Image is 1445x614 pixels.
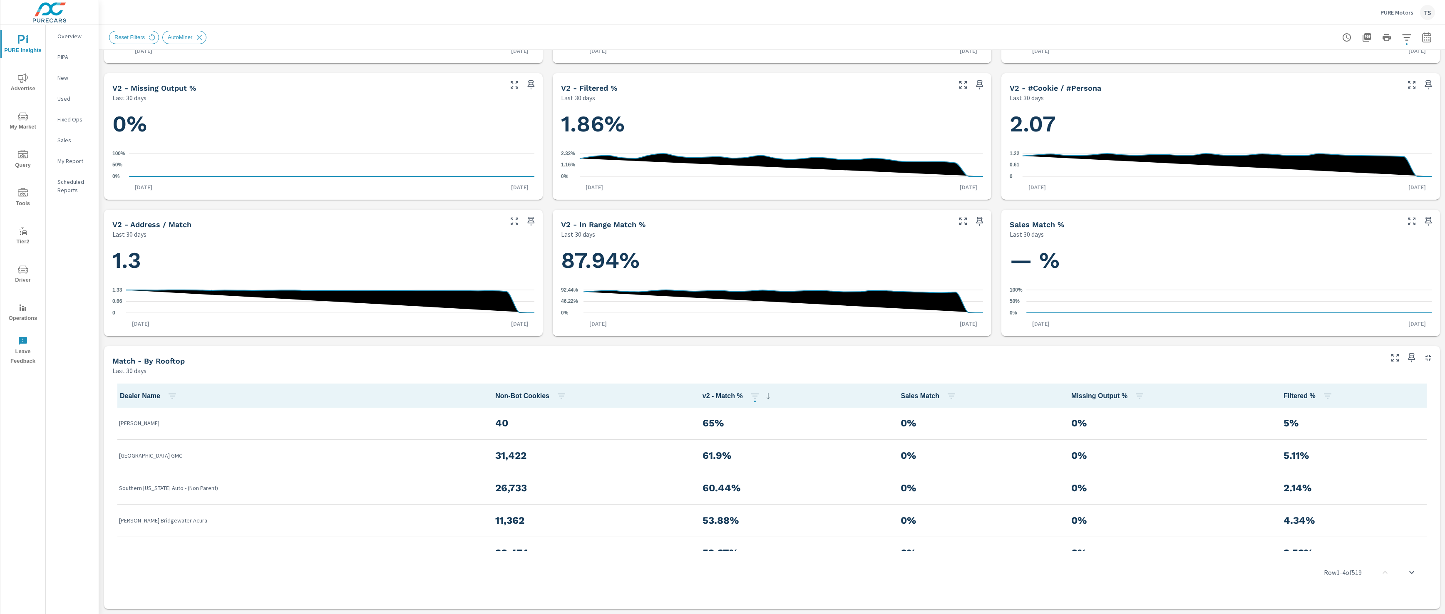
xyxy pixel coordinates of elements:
h5: v2 - In Range Match % [561,220,646,229]
h3: 38,474 [495,546,689,560]
span: PURE Insights [3,35,43,55]
h5: v2 - #Cookie / #Persona [1010,84,1101,92]
text: 0.61 [1010,162,1020,168]
text: 100% [1010,287,1023,293]
span: Reset Filters [109,34,150,40]
p: [DATE] [129,183,158,191]
span: v2 - Match % [703,391,773,401]
span: Save this to your personalized report [1422,215,1435,228]
text: 46.22% [561,299,578,305]
p: [DATE] [1403,47,1432,55]
span: Save this to your personalized report [973,215,986,228]
p: [DATE] [126,319,155,328]
p: Last 30 days [112,366,146,376]
p: New [57,74,92,82]
button: Minimize Widget [1422,351,1435,364]
h3: 61.9% [703,448,888,463]
button: "Export Report to PDF" [1358,29,1375,46]
div: nav menu [0,25,45,369]
h3: 0% [901,416,1058,430]
text: 0% [112,173,120,179]
span: Sales Match [901,391,959,401]
p: Last 30 days [112,93,146,103]
span: Save this to your personalized report [1422,78,1435,92]
p: [PERSON_NAME] Bridgewater Acura [119,516,482,525]
h3: 0% [1071,481,1270,495]
p: Scheduled Reports [57,178,92,194]
p: Overview [57,32,92,40]
button: Make Fullscreen [508,78,521,92]
h5: Match - By Rooftop [112,357,185,365]
p: Last 30 days [112,229,146,239]
p: Last 30 days [1010,229,1044,239]
h1: 0% [112,110,534,138]
p: Row 1 - 4 of 519 [1324,567,1362,577]
p: [DATE] [505,183,534,191]
span: Save this to your personalized report [524,215,538,228]
span: Save this to your personalized report [973,78,986,92]
h3: 0% [1071,513,1270,527]
span: Filtered % [1284,391,1336,401]
text: 100% [112,151,125,156]
h5: v2 - Filtered % [561,84,617,92]
h3: 0% [1071,448,1270,463]
div: My Report [46,155,99,167]
span: Dealer Name [120,391,181,401]
div: TS [1420,5,1435,20]
span: AutoMiner [163,34,197,40]
span: Advertise [3,73,43,94]
button: Apply Filters [1398,29,1415,46]
p: [DATE] [505,47,534,55]
button: Make Fullscreen [956,215,970,228]
span: Driver [3,265,43,285]
h5: v2 - Missing Output % [112,84,196,92]
span: My Market [3,111,43,132]
p: Sales [57,136,92,144]
h3: 26,733 [495,481,689,495]
span: Missing Output % [1071,391,1148,401]
text: 1.16% [561,162,575,168]
p: [DATE] [583,319,613,328]
span: Tools [3,188,43,208]
div: PIPA [46,51,99,63]
span: Operations [3,303,43,323]
div: Scheduled Reports [46,176,99,196]
text: 0% [561,310,569,316]
p: Used [57,94,92,103]
button: Make Fullscreen [1388,351,1402,364]
h1: 2.07 [1010,110,1432,138]
p: [DATE] [505,319,534,328]
h3: 0% [901,481,1058,495]
text: 1.33 [112,287,122,293]
h3: 5.11% [1284,448,1425,463]
p: [DATE] [1403,319,1432,328]
p: Southern [US_STATE] Auto - (Non Parent) [119,484,482,492]
div: Fixed Ops [46,113,99,126]
p: [PERSON_NAME] [119,419,482,427]
h5: Sales Match % [1010,220,1064,229]
text: 50% [112,162,122,168]
p: [DATE] [129,47,158,55]
p: [DATE] [954,183,983,191]
button: scroll to bottom [1402,562,1422,582]
span: Non-Bot Cookies [495,391,570,401]
p: [DATE] [954,47,983,55]
text: 92.44% [561,287,578,293]
text: 50% [1010,299,1020,305]
h3: 52.67% [703,546,888,560]
h1: 87.94% [561,246,983,275]
h3: 4.34% [1284,513,1425,527]
p: [DATE] [954,319,983,328]
h3: 5% [1284,416,1425,430]
p: [GEOGRAPHIC_DATA] GMC [119,451,482,460]
button: Select Date Range [1418,29,1435,46]
p: [DATE] [580,183,609,191]
div: Sales [46,134,99,146]
p: [DATE] [1026,47,1055,55]
div: Reset Filters [109,31,159,44]
h3: 3.53% [1284,546,1425,560]
p: Last 30 days [561,93,595,103]
button: Make Fullscreen [508,215,521,228]
h3: 0% [1071,546,1270,560]
p: My Report [57,157,92,165]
